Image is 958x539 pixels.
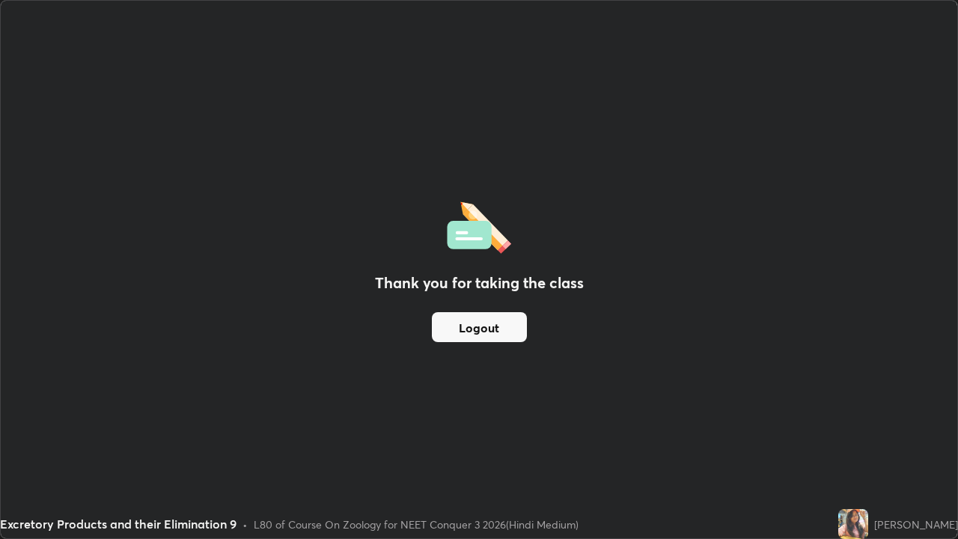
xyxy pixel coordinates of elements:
[874,517,958,532] div: [PERSON_NAME]
[254,517,579,532] div: L80 of Course On Zoology for NEET Conquer 3 2026(Hindi Medium)
[838,509,868,539] img: 6df52b9de9c147eaa292c8009b0a37de.jpg
[375,272,584,294] h2: Thank you for taking the class
[447,197,511,254] img: offlineFeedback.1438e8b3.svg
[432,312,527,342] button: Logout
[242,517,248,532] div: •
